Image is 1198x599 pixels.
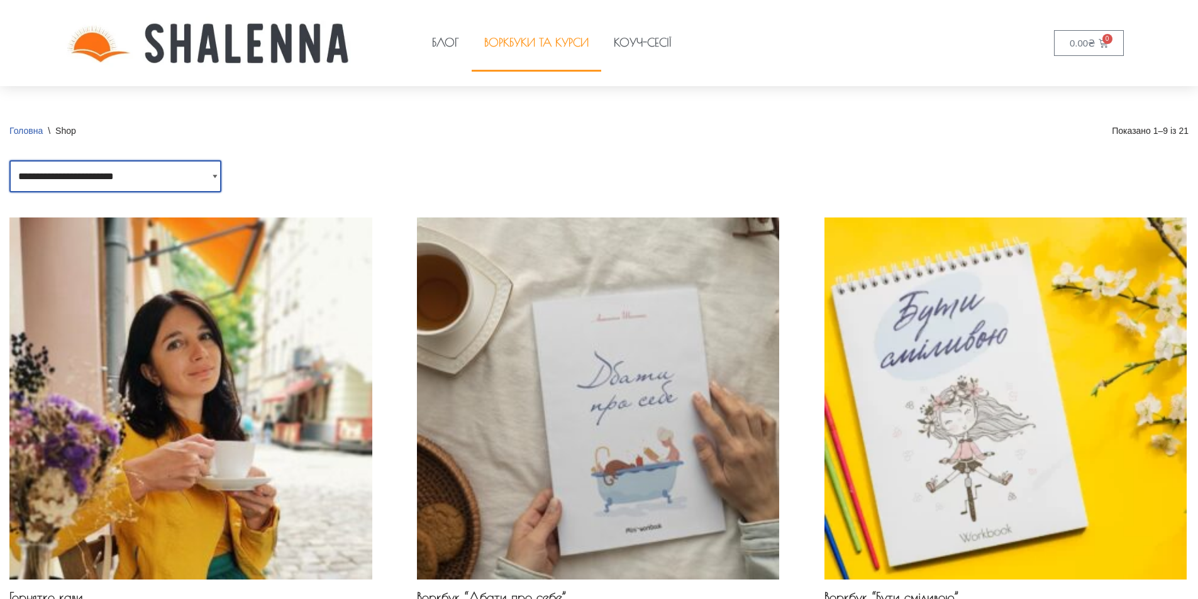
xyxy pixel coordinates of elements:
img: Воркбук "Дбати про себе" [417,217,780,580]
a: Воркбуки та курси [472,14,601,72]
span: \ [43,126,55,136]
span: 0 [1102,34,1112,44]
bdi: 0.00 [1070,38,1095,48]
a: Коуч-сесії [601,14,684,72]
a: Блог [419,14,472,72]
a: Головна [9,126,43,136]
a: 0.00₴ 0 [1054,30,1124,56]
img: Воркбук "Бути сміливою" [824,217,1187,580]
select: Замовлення магазину [9,160,221,192]
p: Показано 1–9 із 21 [1112,124,1189,148]
img: Горнятко кави [9,217,372,580]
nav: Меню [419,14,957,72]
nav: Breadcrumb [9,124,76,139]
span: ₴ [1088,38,1095,48]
